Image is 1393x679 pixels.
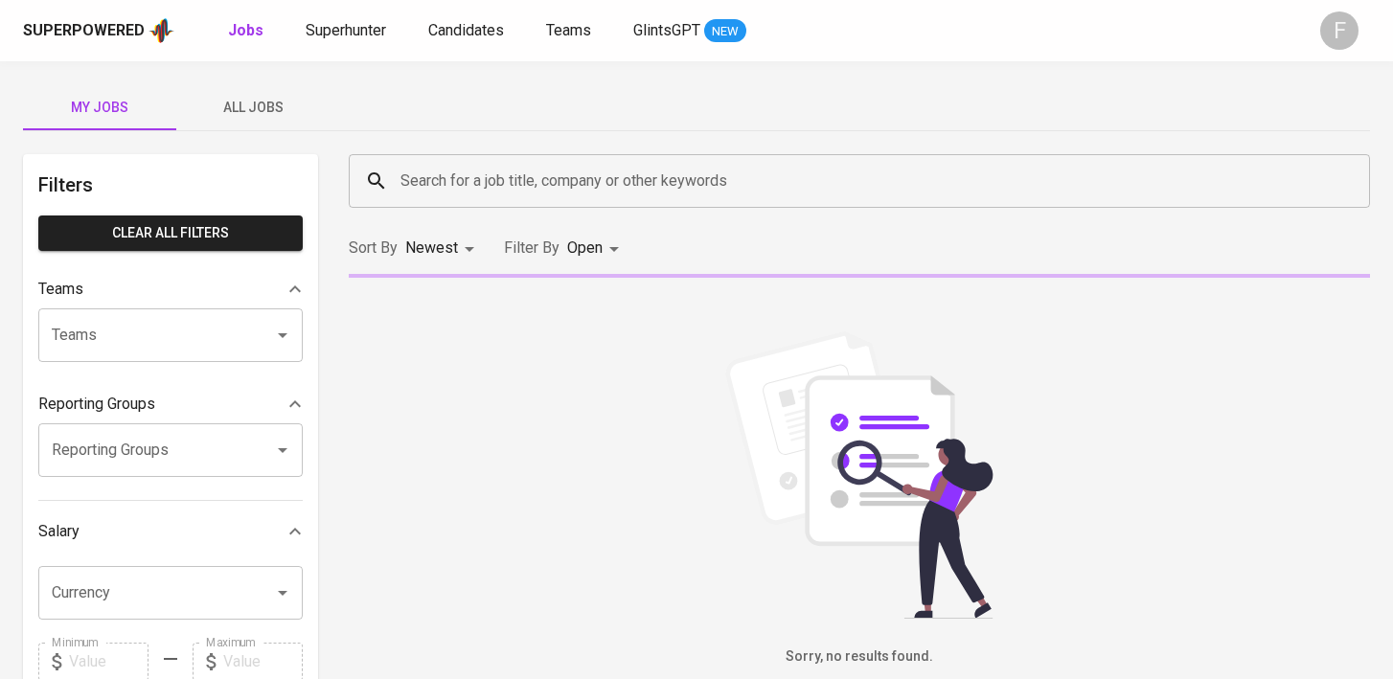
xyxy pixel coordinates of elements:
[405,237,458,260] p: Newest
[704,22,746,41] span: NEW
[38,215,303,251] button: Clear All filters
[1320,11,1359,50] div: F
[306,21,386,39] span: Superhunter
[38,270,303,308] div: Teams
[269,322,296,349] button: Open
[306,19,390,43] a: Superhunter
[228,21,263,39] b: Jobs
[546,21,591,39] span: Teams
[405,231,481,266] div: Newest
[54,221,287,245] span: Clear All filters
[38,278,83,301] p: Teams
[428,21,504,39] span: Candidates
[38,393,155,416] p: Reporting Groups
[228,19,267,43] a: Jobs
[633,21,700,39] span: GlintsGPT
[38,512,303,551] div: Salary
[148,16,174,45] img: app logo
[23,20,145,42] div: Superpowered
[38,385,303,423] div: Reporting Groups
[567,231,626,266] div: Open
[428,19,508,43] a: Candidates
[23,16,174,45] a: Superpoweredapp logo
[349,646,1370,668] h6: Sorry, no results found.
[38,520,80,543] p: Salary
[546,19,595,43] a: Teams
[349,237,398,260] p: Sort By
[716,331,1003,619] img: file_searching.svg
[269,579,296,606] button: Open
[188,96,318,120] span: All Jobs
[633,19,746,43] a: GlintsGPT NEW
[269,437,296,464] button: Open
[567,238,603,257] span: Open
[34,96,165,120] span: My Jobs
[504,237,559,260] p: Filter By
[38,170,303,200] h6: Filters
